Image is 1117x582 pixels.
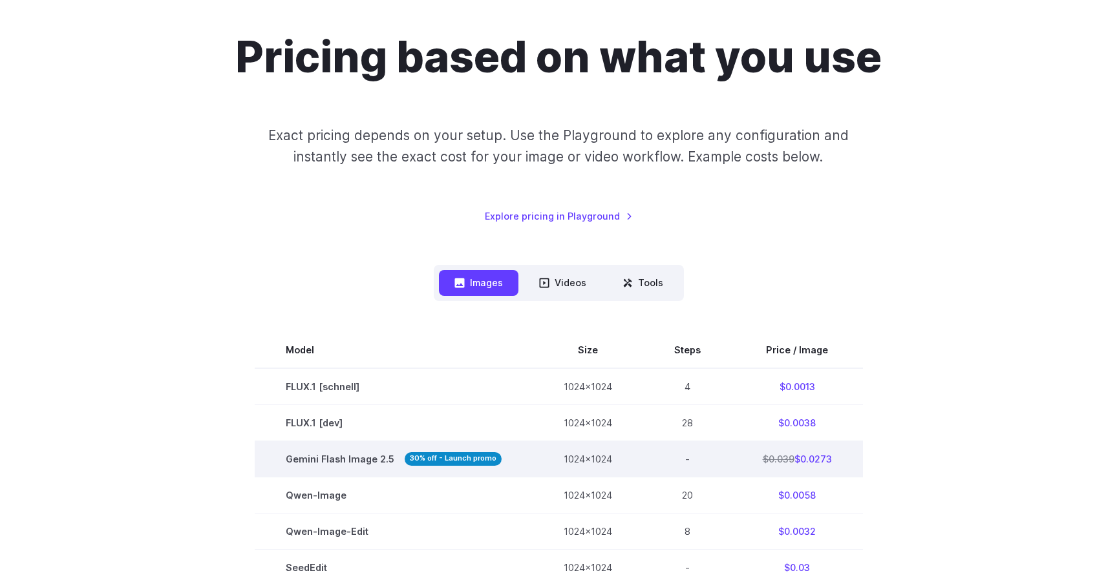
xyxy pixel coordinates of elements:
[643,513,732,549] td: 8
[643,404,732,441] td: 28
[732,513,863,549] td: $0.0032
[524,270,602,295] button: Videos
[235,32,882,83] h1: Pricing based on what you use
[533,513,643,549] td: 1024x1024
[255,332,533,368] th: Model
[732,404,863,441] td: $0.0038
[732,368,863,405] td: $0.0013
[244,125,873,168] p: Exact pricing depends on your setup. Use the Playground to explore any configuration and instantl...
[286,452,502,466] span: Gemini Flash Image 2.5
[533,368,643,405] td: 1024x1024
[643,332,732,368] th: Steps
[643,477,732,513] td: 20
[255,513,533,549] td: Qwen-Image-Edit
[763,453,794,464] s: $0.039
[439,270,518,295] button: Images
[732,477,863,513] td: $0.0058
[255,368,533,405] td: FLUX.1 [schnell]
[255,477,533,513] td: Qwen-Image
[732,441,863,477] td: $0.0273
[533,404,643,441] td: 1024x1024
[533,441,643,477] td: 1024x1024
[607,270,679,295] button: Tools
[255,404,533,441] td: FLUX.1 [dev]
[732,332,863,368] th: Price / Image
[643,441,732,477] td: -
[643,368,732,405] td: 4
[485,209,633,223] a: Explore pricing in Playground
[405,452,502,466] strong: 30% off - Launch promo
[533,477,643,513] td: 1024x1024
[533,332,643,368] th: Size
